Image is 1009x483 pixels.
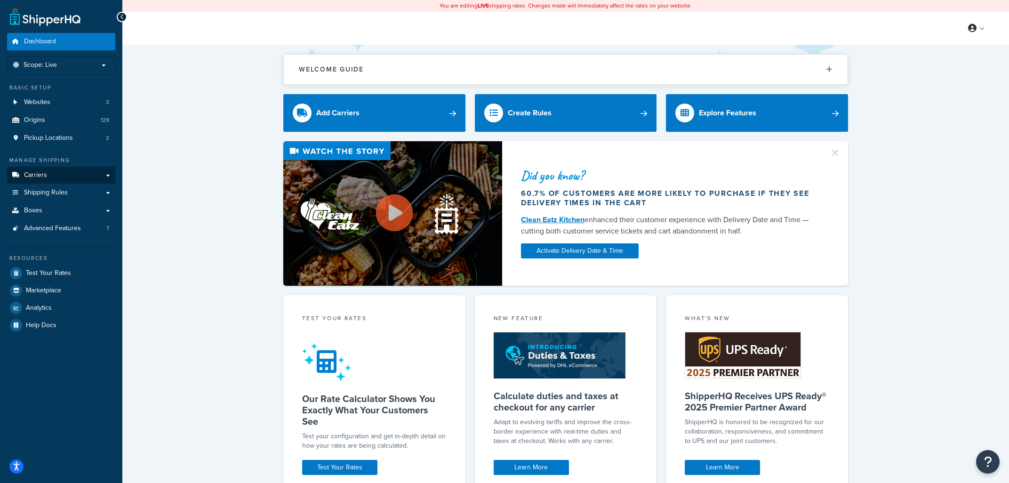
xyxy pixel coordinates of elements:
[7,282,115,299] a: Marketplace
[666,94,848,132] a: Explore Features
[7,112,115,129] a: Origins129
[24,116,45,124] span: Origins
[7,184,115,201] a: Shipping Rules
[26,322,56,330] span: Help Docs
[7,167,115,184] a: Carriers
[24,225,81,233] span: Advanced Features
[302,460,377,475] a: Test Your Rates
[302,393,447,427] h5: Our Rate Calculator Shows You Exactly What Your Customers See
[106,225,109,233] span: 7
[26,287,61,295] span: Marketplace
[24,207,42,215] span: Boxes
[7,112,115,129] li: Origins
[494,460,569,475] a: Learn More
[24,61,57,69] span: Scope: Live
[521,189,818,208] div: 60.7% of customers are more likely to purchase if they see delivery times in the cart
[283,94,465,132] a: Add Carriers
[106,98,109,106] span: 3
[521,169,818,182] div: Did you know?
[302,432,447,451] div: Test your configuration and get in-depth detail on how your rates are being calculated.
[316,106,360,120] div: Add Carriers
[494,314,638,325] div: New Feature
[284,55,848,84] button: Welcome Guide
[283,141,502,286] img: Video thumbnail
[24,38,56,46] span: Dashboard
[494,390,638,413] h5: Calculate duties and taxes at checkout for any carrier
[7,94,115,111] a: Websites3
[475,94,657,132] a: Create Rules
[478,1,489,10] b: LIVE
[508,106,552,120] div: Create Rules
[7,129,115,147] a: Pickup Locations2
[7,33,115,50] a: Dashboard
[7,254,115,262] div: Resources
[7,220,115,237] a: Advanced Features7
[24,98,50,106] span: Websites
[24,171,47,179] span: Carriers
[7,84,115,92] div: Basic Setup
[976,450,1000,474] button: Open Resource Center
[7,202,115,219] a: Boxes
[7,317,115,334] a: Help Docs
[494,418,638,446] p: Adapt to evolving tariffs and improve the cross-border experience with real-time duties and taxes...
[7,220,115,237] li: Advanced Features
[685,390,829,413] h5: ShipperHQ Receives UPS Ready® 2025 Premier Partner Award
[521,243,639,258] a: Activate Delivery Date & Time
[521,214,818,237] div: enhanced their customer experience with Delivery Date and Time — cutting both customer service ti...
[101,116,109,124] span: 129
[7,299,115,316] a: Analytics
[7,129,115,147] li: Pickup Locations
[685,314,829,325] div: What's New
[7,265,115,282] a: Test Your Rates
[685,460,760,475] a: Learn More
[302,314,447,325] div: Test your rates
[699,106,756,120] div: Explore Features
[26,304,52,312] span: Analytics
[24,134,73,142] span: Pickup Locations
[7,94,115,111] li: Websites
[26,269,71,277] span: Test Your Rates
[685,418,829,446] p: ShipperHQ is honored to be recognized for our collaboration, responsiveness, and commitment to UP...
[7,156,115,164] div: Manage Shipping
[521,214,585,225] a: Clean Eatz Kitchen
[106,134,109,142] span: 2
[24,189,68,197] span: Shipping Rules
[299,66,364,73] h2: Welcome Guide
